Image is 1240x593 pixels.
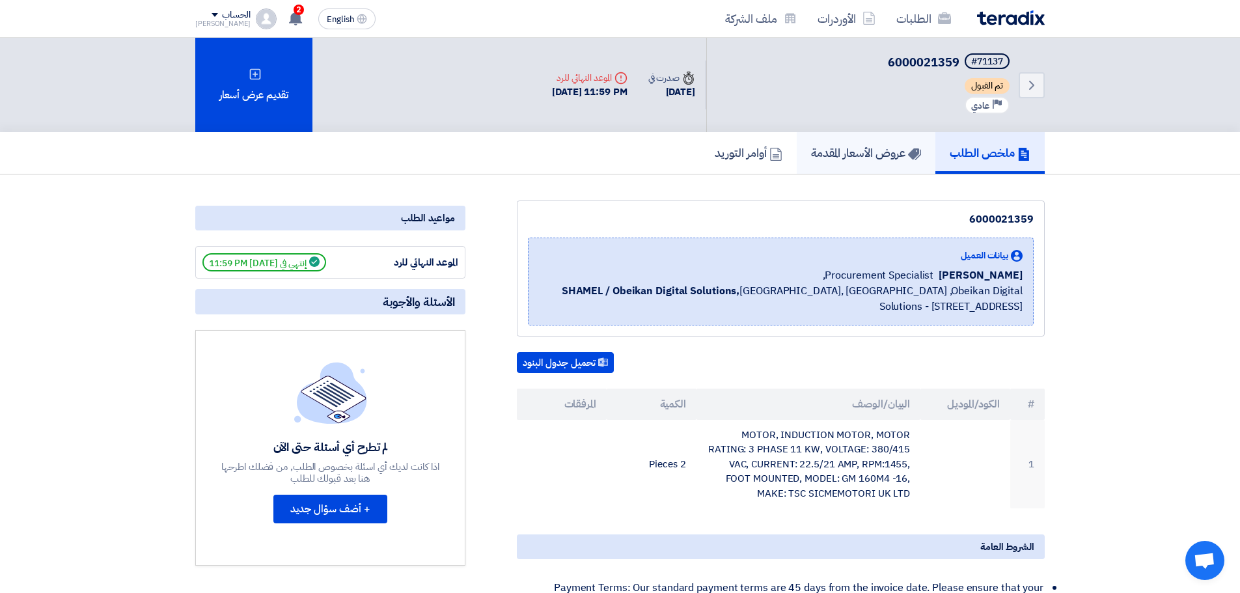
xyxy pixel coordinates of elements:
a: أوامر التوريد [700,132,797,174]
button: + أضف سؤال جديد [273,495,387,523]
div: اذا كانت لديك أي اسئلة بخصوص الطلب, من فضلك اطرحها هنا بعد قبولك للطلب [220,461,441,484]
h5: ملخص الطلب [950,145,1030,160]
div: صدرت في [648,71,695,85]
span: بيانات العميل [961,249,1008,262]
button: تحميل جدول البنود [517,352,614,373]
div: الموعد النهائي للرد [552,71,627,85]
th: الكمية [607,389,696,420]
span: عادي [971,100,989,112]
a: عروض الأسعار المقدمة [797,132,935,174]
th: البيان/الوصف [696,389,921,420]
a: ملف الشركة [715,3,807,34]
span: إنتهي في [DATE] 11:59 PM [202,253,326,271]
th: الكود/الموديل [920,389,1010,420]
img: Teradix logo [977,10,1045,25]
div: 6000021359 [528,212,1034,227]
td: 2 Pieces [607,420,696,509]
h5: 6000021359 [888,53,1012,72]
span: [PERSON_NAME] [939,268,1023,283]
b: SHAMEL / Obeikan Digital Solutions, [562,283,740,299]
td: MOTOR, INDUCTION MOTOR, MOTOR RATING: 3 PHASE 11 KW, VOLTAGE: 380/415 VAC, CURRENT: 22.5/21 AMP, ... [696,420,921,509]
a: Open chat [1185,541,1224,580]
div: الموعد النهائي للرد [361,255,458,270]
img: profile_test.png [256,8,277,29]
button: English [318,8,376,29]
a: ملخص الطلب [935,132,1045,174]
span: [GEOGRAPHIC_DATA], [GEOGRAPHIC_DATA] ,Obeikan Digital Solutions - [STREET_ADDRESS] [539,283,1023,314]
span: 6000021359 [888,53,959,71]
span: تم القبول [965,78,1010,94]
h5: أوامر التوريد [715,145,782,160]
span: الأسئلة والأجوبة [383,294,455,309]
td: 1 [1010,420,1045,509]
span: English [327,15,354,24]
div: [DATE] [648,85,695,100]
div: [PERSON_NAME] [195,20,251,27]
h5: عروض الأسعار المقدمة [811,145,921,160]
div: #71137 [971,57,1003,66]
th: # [1010,389,1045,420]
span: Procurement Specialist, [823,268,934,283]
div: [DATE] 11:59 PM [552,85,627,100]
div: لم تطرح أي أسئلة حتى الآن [220,439,441,454]
span: 2 [294,5,304,15]
a: الطلبات [886,3,961,34]
div: الحساب [222,10,250,21]
div: مواعيد الطلب [195,206,465,230]
div: تقديم عرض أسعار [195,38,312,132]
img: empty_state_list.svg [294,362,367,423]
span: الشروط العامة [980,540,1034,554]
a: الأوردرات [807,3,886,34]
th: المرفقات [517,389,607,420]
